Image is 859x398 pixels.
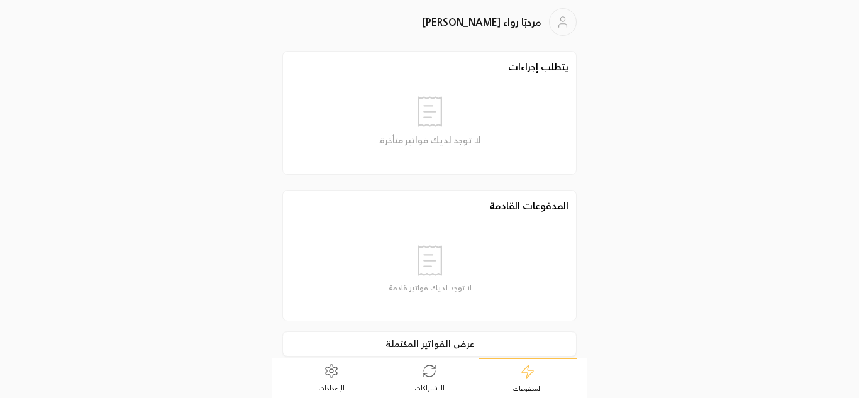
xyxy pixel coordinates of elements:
[319,384,345,392] span: الإعدادات
[291,198,568,213] span: المدفوعات القادمة
[387,283,472,293] span: لا توجد لديك فواتير قادمة.
[423,14,541,30] h2: مرحبًا رواء [PERSON_NAME]
[282,358,380,397] a: الإعدادات
[513,384,542,393] span: المدفوعات
[479,358,577,398] a: المدفوعات
[378,134,481,146] span: لا توجد لديك فواتير متأخرة.
[380,358,479,397] a: الاشتراكات
[282,331,577,357] a: عرض الفواتير المكتملة
[291,59,568,167] span: يتطلب إجراءات
[415,384,445,392] span: الاشتراكات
